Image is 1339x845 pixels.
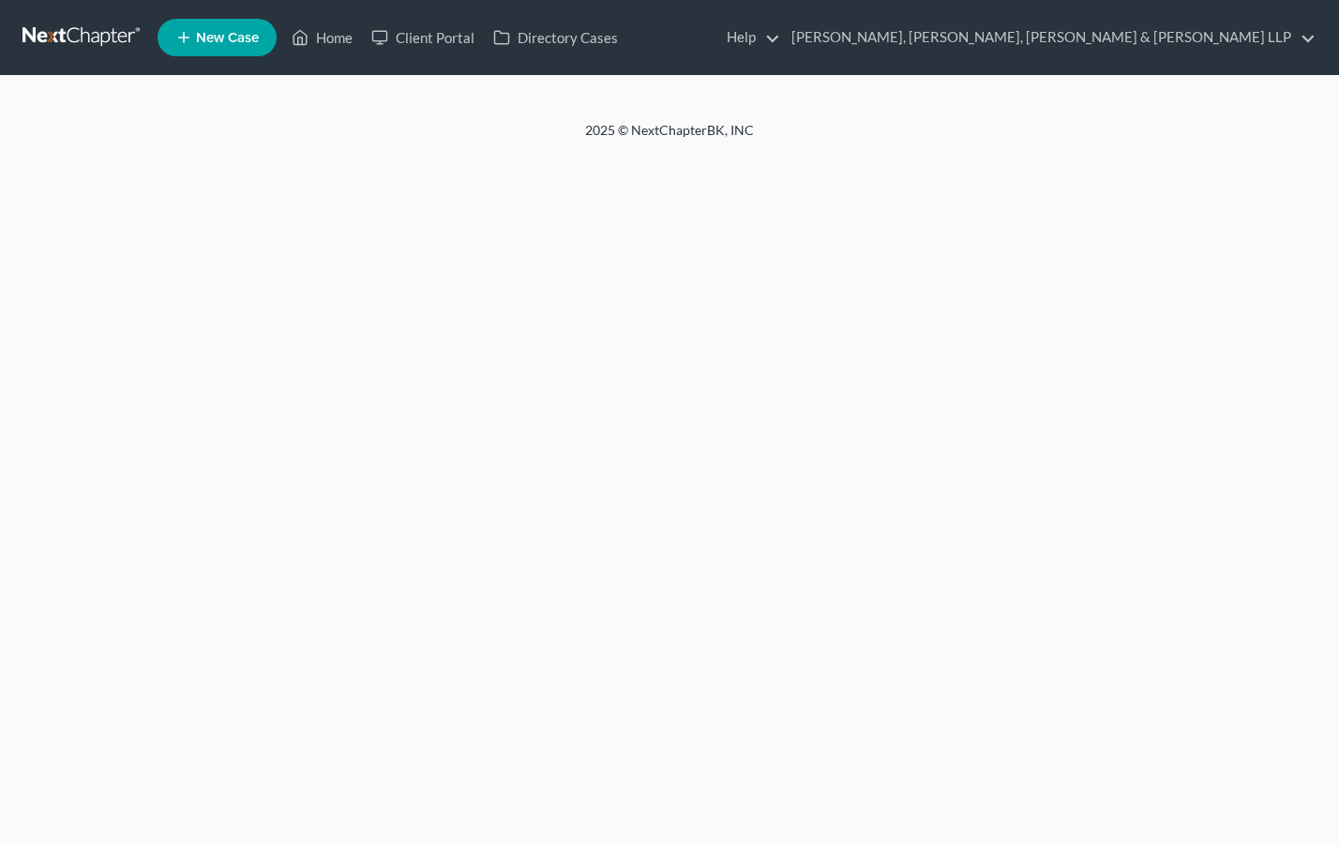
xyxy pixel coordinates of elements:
[782,21,1316,54] a: [PERSON_NAME], [PERSON_NAME], [PERSON_NAME] & [PERSON_NAME] LLP
[362,21,484,54] a: Client Portal
[484,21,627,54] a: Directory Cases
[135,121,1204,155] div: 2025 © NextChapterBK, INC
[717,21,780,54] a: Help
[158,19,277,56] new-legal-case-button: New Case
[282,21,362,54] a: Home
